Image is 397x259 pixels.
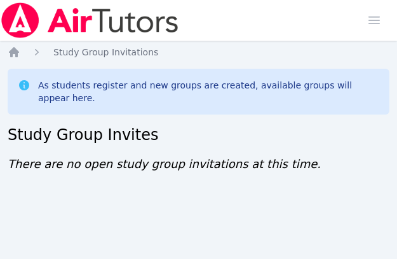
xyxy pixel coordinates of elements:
a: Study Group Invitations [53,46,158,59]
span: There are no open study group invitations at this time. [8,157,321,171]
nav: Breadcrumb [8,46,389,59]
h2: Study Group Invites [8,125,389,145]
div: As students register and new groups are created, available groups will appear here. [38,79,379,104]
span: Study Group Invitations [53,47,158,57]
